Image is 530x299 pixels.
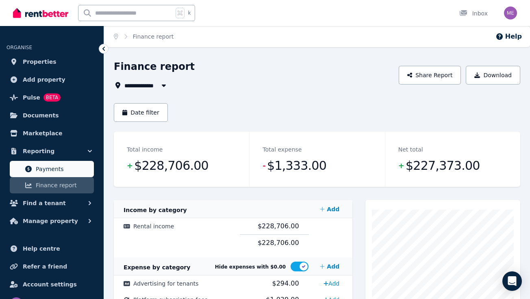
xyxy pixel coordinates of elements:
[7,240,97,257] a: Help centre
[398,145,423,154] dt: Net total
[7,45,32,50] span: ORGANISE
[23,279,77,289] span: Account settings
[7,143,97,159] button: Reporting
[127,160,132,171] span: +
[13,7,68,19] img: RentBetter
[23,216,78,226] span: Manage property
[7,71,97,88] a: Add property
[133,33,174,40] a: Finance report
[398,160,404,171] span: +
[124,264,190,271] span: Expense by category
[43,93,61,102] span: BETA
[23,262,67,271] span: Refer a friend
[7,195,97,211] button: Find a tenant
[258,222,299,230] span: $228,706.00
[7,213,97,229] button: Manage property
[23,57,56,67] span: Properties
[215,264,286,270] span: Hide expenses with $0.00
[320,277,343,290] a: Add
[504,6,517,19] img: melpol@hotmail.com
[406,158,480,174] span: $227,373.00
[502,271,522,291] div: Open Intercom Messenger
[7,125,97,141] a: Marketplace
[7,107,97,123] a: Documents
[10,177,94,193] a: Finance report
[133,223,174,230] span: Rental income
[36,164,91,174] span: Payments
[23,110,59,120] span: Documents
[23,128,62,138] span: Marketplace
[114,103,168,122] button: Date filter
[124,207,187,213] span: Income by category
[459,9,488,17] div: Inbox
[317,258,343,275] a: Add
[466,66,520,84] button: Download
[267,158,326,174] span: $1,333.00
[399,66,461,84] button: Share Report
[258,239,299,247] span: $228,706.00
[7,258,97,275] a: Refer a friend
[23,146,54,156] span: Reporting
[7,89,97,106] a: PulseBETA
[133,280,199,287] span: Advertising for tenants
[7,54,97,70] a: Properties
[114,60,195,73] h1: Finance report
[188,10,191,16] span: k
[263,145,302,154] dt: Total expense
[7,276,97,292] a: Account settings
[263,160,265,171] span: -
[495,32,522,41] button: Help
[10,161,94,177] a: Payments
[23,93,40,102] span: Pulse
[23,75,65,84] span: Add property
[23,198,66,208] span: Find a tenant
[104,26,183,47] nav: Breadcrumb
[317,201,343,217] a: Add
[36,180,91,190] span: Finance report
[134,158,209,174] span: $228,706.00
[127,145,163,154] dt: Total income
[23,244,60,253] span: Help centre
[272,279,299,287] span: $294.00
